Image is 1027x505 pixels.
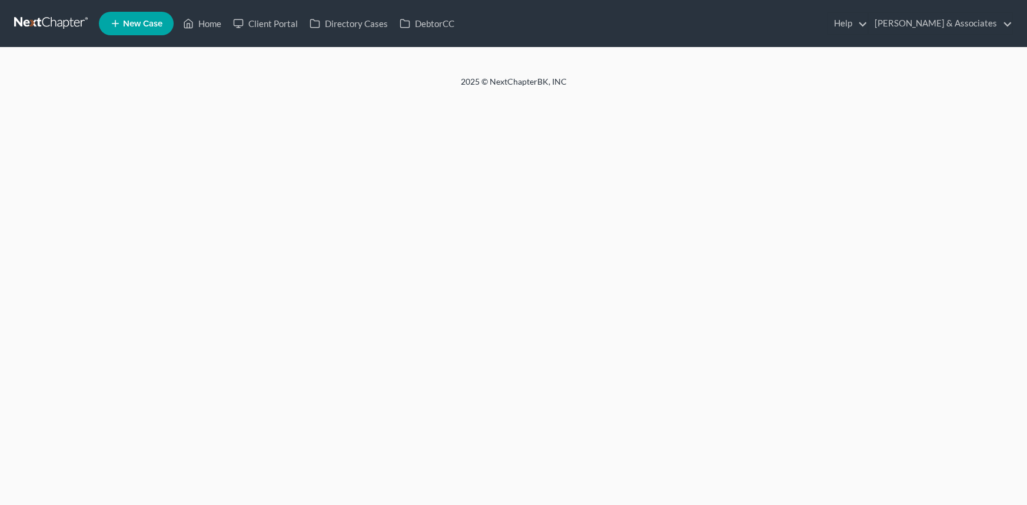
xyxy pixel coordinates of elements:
a: Home [177,13,227,34]
a: [PERSON_NAME] & Associates [869,13,1012,34]
a: Client Portal [227,13,304,34]
a: Directory Cases [304,13,394,34]
a: DebtorCC [394,13,460,34]
div: 2025 © NextChapterBK, INC [178,76,849,97]
a: Help [828,13,868,34]
new-legal-case-button: New Case [99,12,174,35]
